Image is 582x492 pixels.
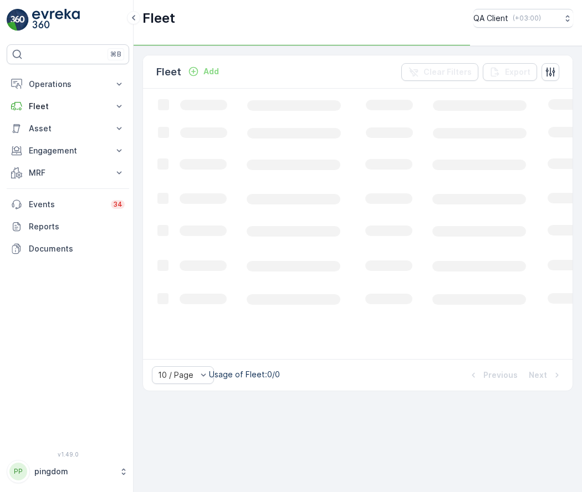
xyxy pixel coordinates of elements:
[203,66,219,77] p: Add
[29,199,104,210] p: Events
[505,66,530,78] p: Export
[113,200,122,209] p: 34
[528,368,564,382] button: Next
[7,140,129,162] button: Engagement
[473,13,508,24] p: QA Client
[7,117,129,140] button: Asset
[7,238,129,260] a: Documents
[7,73,129,95] button: Operations
[29,123,107,134] p: Asset
[209,369,280,380] p: Usage of Fleet : 0/0
[483,370,518,381] p: Previous
[7,216,129,238] a: Reports
[29,145,107,156] p: Engagement
[7,451,129,458] span: v 1.49.0
[34,466,114,477] p: pingdom
[529,370,547,381] p: Next
[29,167,107,178] p: MRF
[7,95,129,117] button: Fleet
[483,63,537,81] button: Export
[29,79,107,90] p: Operations
[32,9,80,31] img: logo_light-DOdMpM7g.png
[7,9,29,31] img: logo
[7,193,129,216] a: Events34
[467,368,519,382] button: Previous
[473,9,573,28] button: QA Client(+03:00)
[183,65,223,78] button: Add
[513,14,541,23] p: ( +03:00 )
[9,463,27,480] div: PP
[423,66,472,78] p: Clear Filters
[156,64,181,80] p: Fleet
[110,50,121,59] p: ⌘B
[29,221,125,232] p: Reports
[7,460,129,483] button: PPpingdom
[7,162,129,184] button: MRF
[29,101,107,112] p: Fleet
[142,9,175,27] p: Fleet
[401,63,478,81] button: Clear Filters
[29,243,125,254] p: Documents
